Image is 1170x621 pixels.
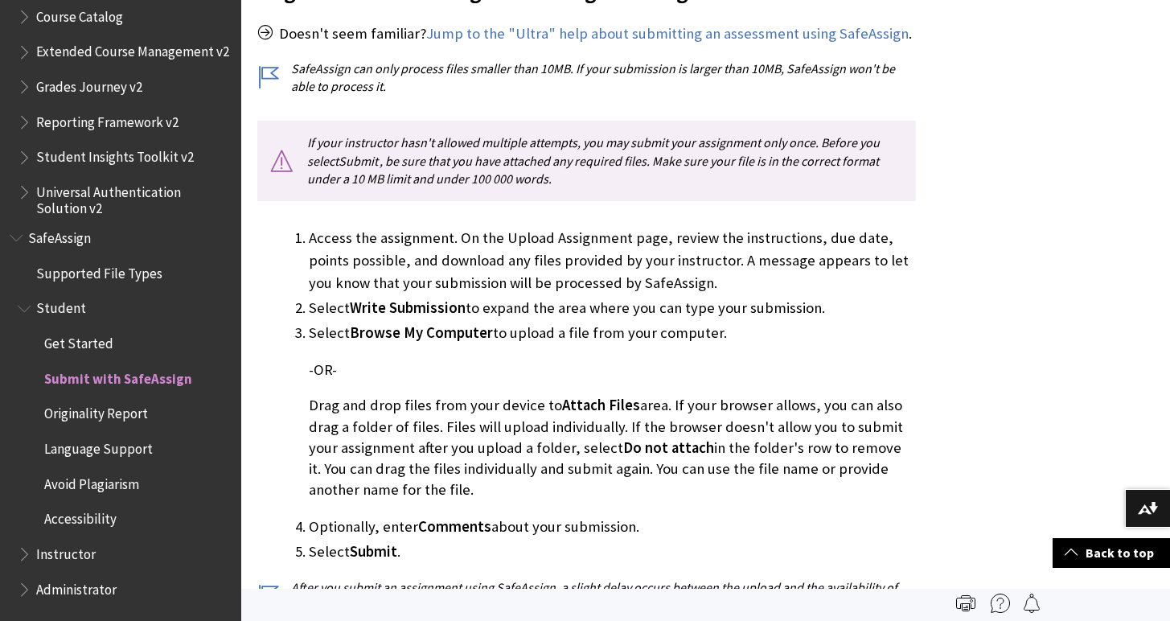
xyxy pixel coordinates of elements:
[36,73,142,95] span: Grades Journey v2
[28,224,91,246] span: SafeAssign
[36,109,179,130] span: Reporting Framework v2
[44,471,139,492] span: Avoid Plagiarism
[309,322,916,500] li: Select to upload a file from your computer.
[956,594,975,613] img: Print
[257,121,916,200] p: If your instructor hasn't allowed multiple attempts, you may submit your assignment only once. Be...
[10,224,232,602] nav: Book outline for Blackboard SafeAssign
[309,227,916,294] li: Access the assignment. On the Upload Assignment page, review the instructions, due date, points p...
[309,395,916,500] p: Drag and drop files from your device to area. If your browser allows, you can also drag a folder ...
[36,260,162,282] span: Supported File Types
[309,360,916,380] p: -OR-
[44,365,192,387] span: Submit with SafeAssign
[350,298,466,317] span: Write Submission
[350,542,397,561] span: Submit
[44,330,113,352] span: Get Started
[257,578,916,615] p: After you submit an assignment using SafeAssign, a slight delay occurs between the upload and the...
[991,594,1010,613] img: More help
[309,541,916,563] li: Select .
[623,438,714,457] span: Do not attach
[1053,538,1170,568] a: Back to top
[36,3,123,25] span: Course Catalog
[36,179,230,216] span: Universal Authentication Solution v2
[36,541,96,562] span: Instructor
[1022,594,1041,613] img: Follow this page
[36,39,229,60] span: Extended Course Management v2
[418,517,491,536] span: Comments
[309,516,916,538] li: Optionally, enter about your submission.
[339,153,378,169] span: Submit
[44,506,117,528] span: Accessibility
[44,435,153,457] span: Language Support
[562,396,640,414] span: Attach Files
[44,401,148,422] span: Originality Report
[257,60,916,96] p: SafeAssign can only process files smaller than 10MB. If your submission is larger than 10MB, Safe...
[36,295,86,317] span: Student
[36,144,194,166] span: Student Insights Toolkit v2
[426,24,909,43] a: Jump to the "Ultra" help about submitting an assessment using SafeAssign
[36,576,117,598] span: Administrator
[257,23,916,44] p: Doesn't seem familiar? .
[309,297,916,319] li: Select to expand the area where you can type your submission.
[350,323,493,342] span: Browse My Computer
